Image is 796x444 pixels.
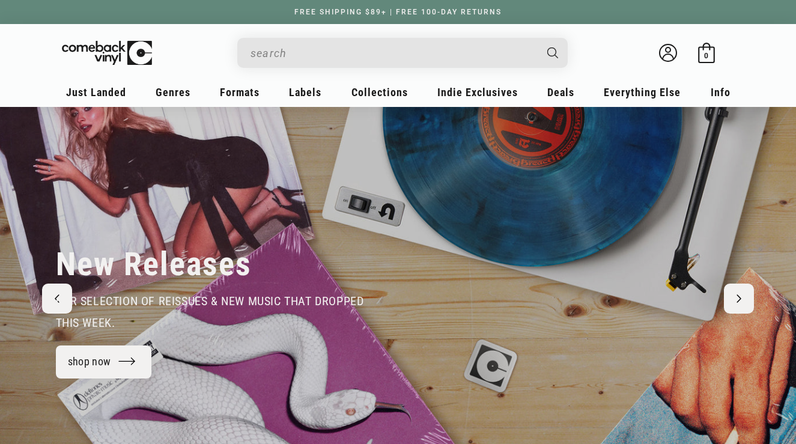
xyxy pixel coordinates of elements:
[56,245,252,284] h2: New Releases
[536,38,569,68] button: Search
[604,86,681,99] span: Everything Else
[66,86,126,99] span: Just Landed
[289,86,321,99] span: Labels
[56,294,364,330] span: our selection of reissues & new music that dropped this week.
[237,38,568,68] div: Search
[351,86,408,99] span: Collections
[251,41,535,65] input: search
[156,86,190,99] span: Genres
[282,8,514,16] a: FREE SHIPPING $89+ | FREE 100-DAY RETURNS
[547,86,574,99] span: Deals
[56,345,152,379] a: shop now
[437,86,518,99] span: Indie Exclusives
[704,51,708,60] span: 0
[711,86,731,99] span: Info
[220,86,260,99] span: Formats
